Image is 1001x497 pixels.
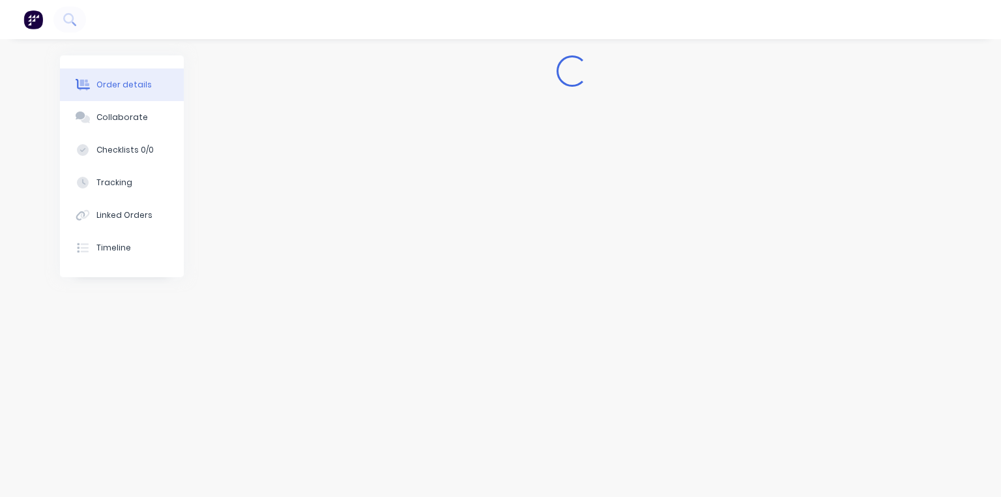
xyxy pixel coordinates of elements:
div: Order details [96,79,152,91]
div: Timeline [96,242,131,254]
div: Linked Orders [96,209,152,221]
div: Tracking [96,177,132,188]
button: Tracking [60,166,184,199]
button: Order details [60,68,184,101]
button: Timeline [60,232,184,264]
div: Checklists 0/0 [96,144,154,156]
div: Collaborate [96,112,148,123]
button: Linked Orders [60,199,184,232]
img: Factory [23,10,43,29]
button: Collaborate [60,101,184,134]
button: Checklists 0/0 [60,134,184,166]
